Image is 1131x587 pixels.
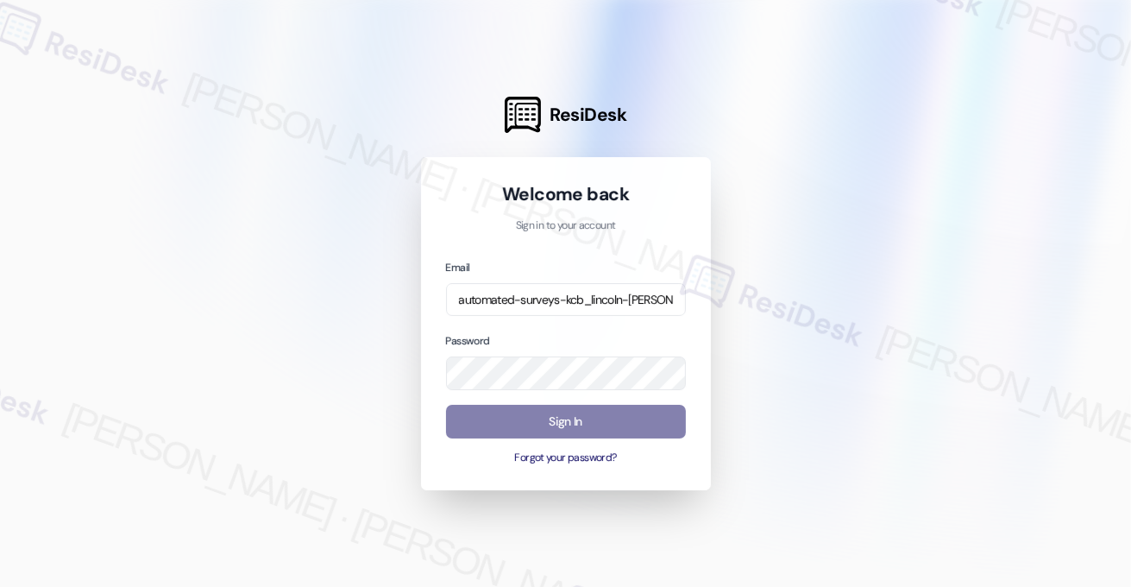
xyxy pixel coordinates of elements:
[446,218,686,234] p: Sign in to your account
[446,451,686,466] button: Forgot your password?
[505,97,541,133] img: ResiDesk Logo
[446,283,686,317] input: name@example.com
[550,103,626,127] span: ResiDesk
[446,405,686,439] button: Sign In
[446,334,490,348] label: Password
[446,261,470,275] label: Email
[446,182,686,206] h1: Welcome back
